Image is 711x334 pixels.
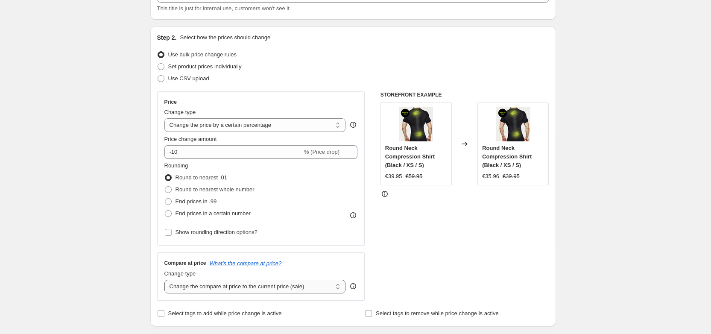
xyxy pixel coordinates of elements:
[496,107,530,141] img: BACKSHAPELOW_0-00-00-00_80x.jpg
[176,198,217,205] span: End prices in .99
[168,75,209,82] span: Use CSV upload
[164,162,188,169] span: Rounding
[168,51,237,58] span: Use bulk price change rules
[406,172,423,181] strike: €59.95
[164,136,217,142] span: Price change amount
[157,33,177,42] h2: Step 2.
[157,5,290,12] span: This title is just for internal use, customers won't see it
[164,145,302,159] input: -15
[164,109,196,115] span: Change type
[349,282,357,290] div: help
[482,172,499,181] div: €35.96
[210,260,282,267] button: What's the compare at price?
[168,63,242,70] span: Set product prices individually
[164,260,206,267] h3: Compare at price
[176,174,227,181] span: Round to nearest .01
[176,229,257,235] span: Show rounding direction options?
[176,186,255,193] span: Round to nearest whole number
[304,149,339,155] span: % (Price drop)
[164,99,177,105] h3: Price
[385,145,435,168] span: Round Neck Compression Shirt (Black / XS / S)
[168,310,282,316] span: Select tags to add while price change is active
[349,120,357,129] div: help
[482,145,532,168] span: Round Neck Compression Shirt (Black / XS / S)
[385,172,402,181] div: €39.95
[399,107,433,141] img: BACKSHAPELOW_0-00-00-00_80x.jpg
[180,33,270,42] p: Select how the prices should change
[176,210,251,217] span: End prices in a certain number
[380,91,549,98] h6: STOREFRONT EXAMPLE
[376,310,499,316] span: Select tags to remove while price change is active
[503,172,520,181] strike: €39.95
[164,270,196,277] span: Change type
